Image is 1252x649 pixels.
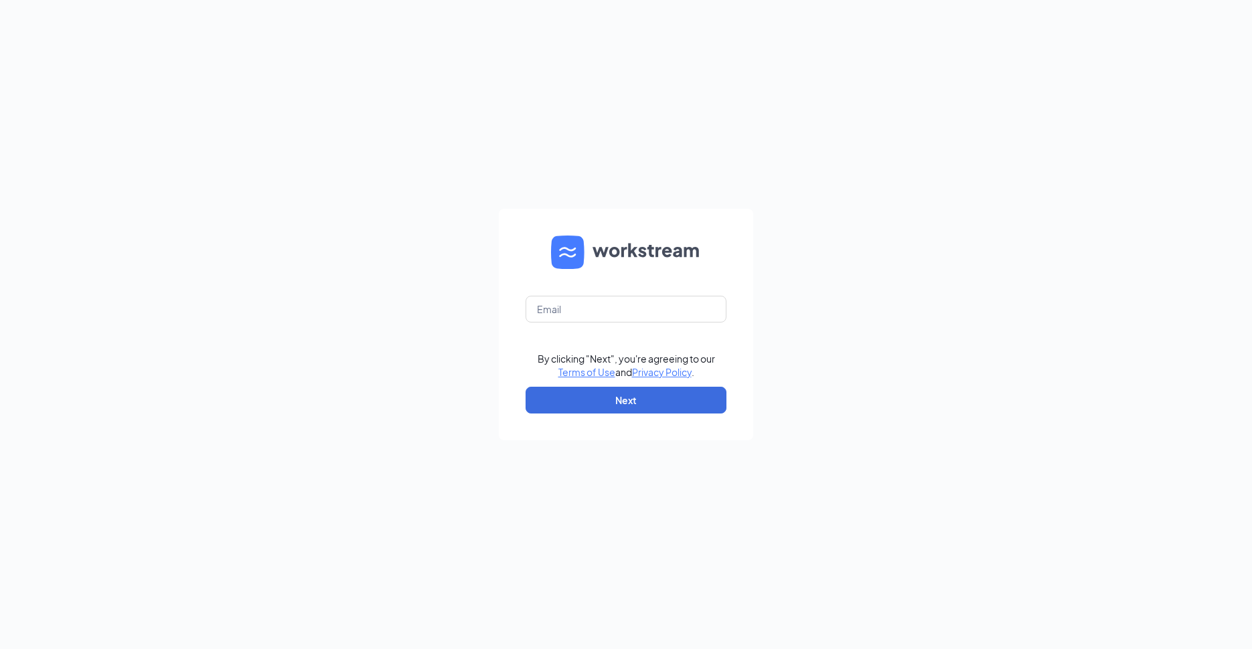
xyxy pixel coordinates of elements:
a: Terms of Use [558,366,615,378]
a: Privacy Policy [632,366,692,378]
div: By clicking "Next", you're agreeing to our and . [538,352,715,379]
button: Next [526,387,726,413]
input: Email [526,296,726,322]
img: WS logo and Workstream text [551,236,701,269]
